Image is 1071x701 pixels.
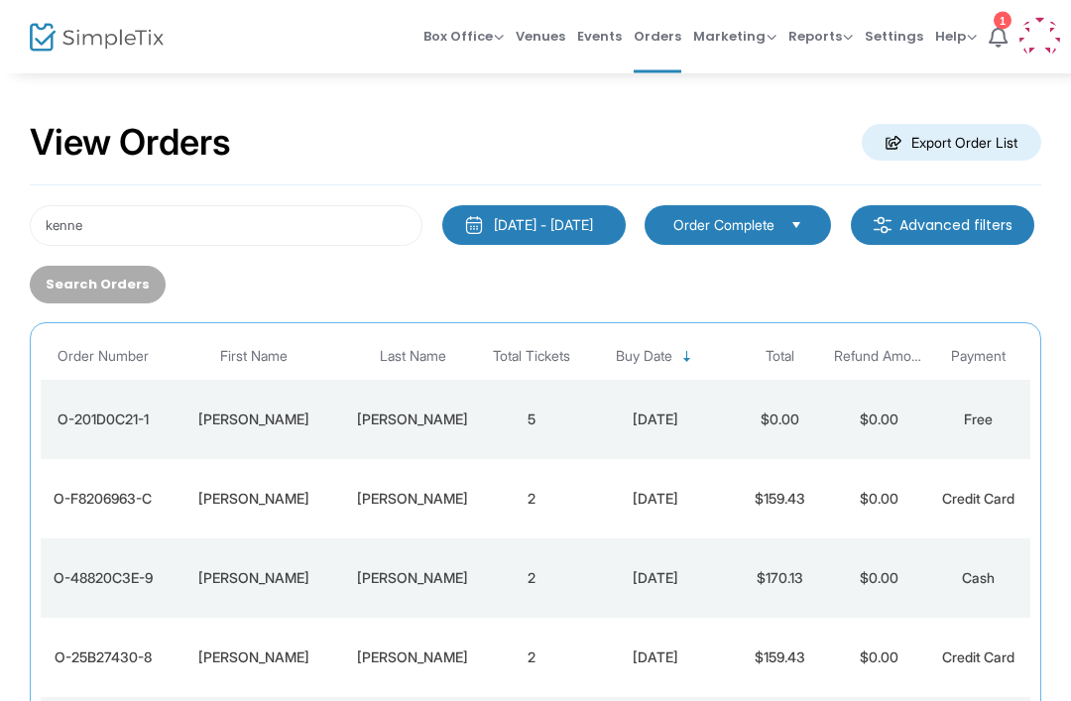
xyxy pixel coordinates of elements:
[873,213,892,233] img: filter
[865,9,923,59] span: Settings
[616,346,672,363] span: Buy Date
[964,409,993,425] span: Free
[442,203,626,243] button: [DATE] - [DATE]
[782,212,810,234] button: Select
[730,457,829,536] td: $159.43
[482,457,581,536] td: 2
[586,566,725,586] div: 4/27/2025
[30,203,422,244] input: Search by name, email, phone, order number, ip address, or last 4 digits of card
[348,487,477,507] div: wright
[829,457,928,536] td: $0.00
[482,331,581,378] th: Total Tickets
[170,566,338,586] div: Kenneth
[586,645,725,665] div: 3/16/2025
[577,9,622,59] span: Events
[348,408,477,427] div: Nerger
[829,378,928,457] td: $0.00
[942,488,1014,505] span: Credit Card
[679,347,695,363] span: Sortable
[170,408,338,427] div: Kenneth
[586,487,725,507] div: 7/19/2025
[423,25,504,44] span: Box Office
[942,646,1014,663] span: Credit Card
[730,331,829,378] th: Total
[170,645,338,665] div: KENNETH C
[482,536,581,616] td: 2
[829,536,928,616] td: $0.00
[46,645,160,665] div: O-25B27430-8
[730,536,829,616] td: $170.13
[220,346,288,363] span: First Name
[46,487,160,507] div: O-F8206963-C
[482,378,581,457] td: 5
[829,616,928,695] td: $0.00
[862,122,1041,159] m-button: Export Order List
[851,203,1034,243] m-button: Advanced filters
[730,378,829,457] td: $0.00
[516,9,565,59] span: Venues
[962,567,995,584] span: Cash
[46,408,160,427] div: O-201D0C21-1
[30,119,231,163] h2: View Orders
[788,25,853,44] span: Reports
[348,566,477,586] div: Fisher
[464,213,484,233] img: monthly
[951,346,1006,363] span: Payment
[58,346,149,363] span: Order Number
[693,25,776,44] span: Marketing
[829,331,928,378] th: Refund Amount
[494,213,593,233] div: [DATE] - [DATE]
[935,25,977,44] span: Help
[170,487,338,507] div: kenneth
[994,10,1011,28] div: 1
[46,566,160,586] div: O-48820C3E-9
[482,616,581,695] td: 2
[730,616,829,695] td: $159.43
[380,346,446,363] span: Last Name
[348,645,477,665] div: LEMKE
[673,213,774,233] span: Order Complete
[586,408,725,427] div: 10/8/2025
[634,9,681,59] span: Orders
